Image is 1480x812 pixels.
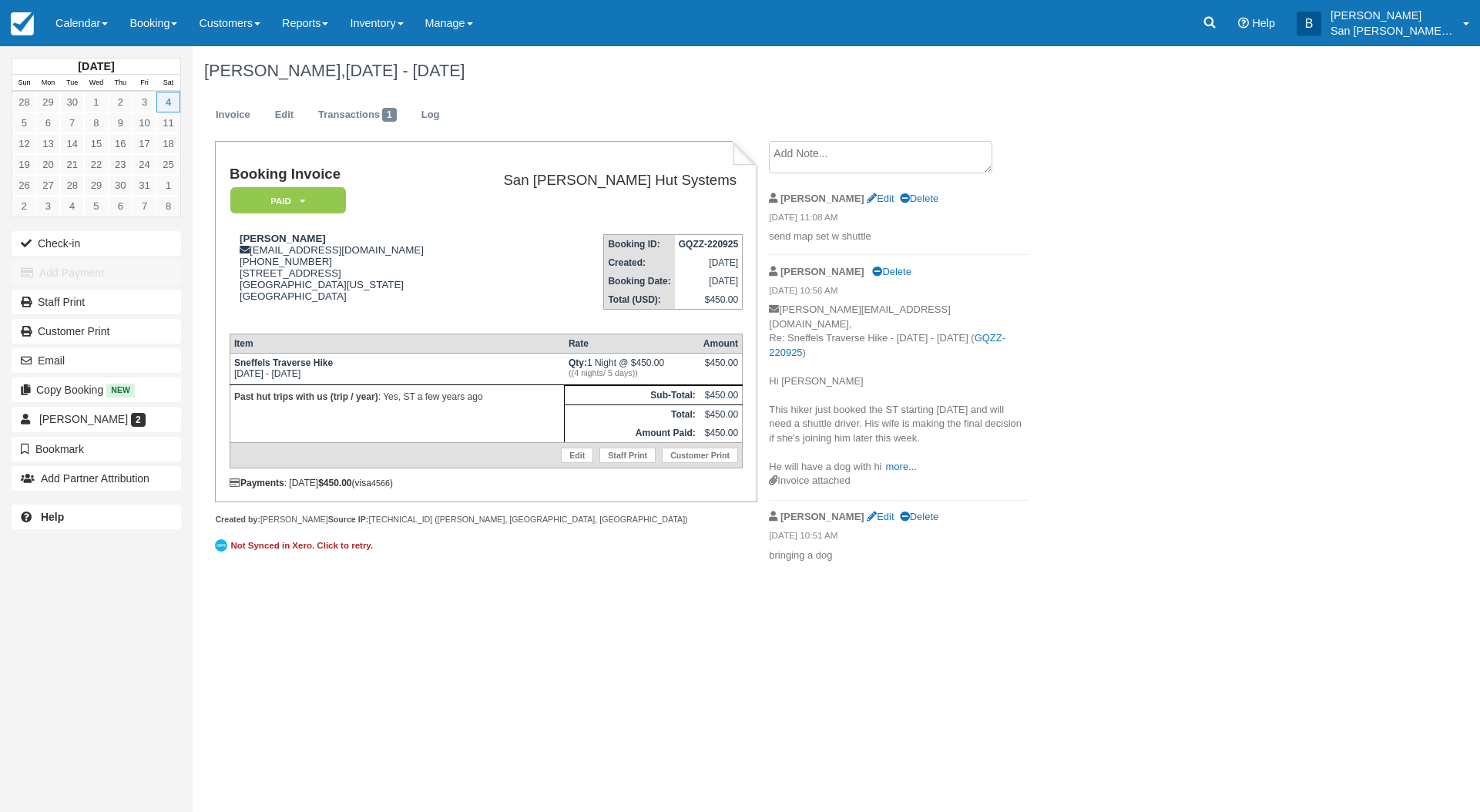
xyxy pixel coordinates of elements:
[769,303,1029,474] p: [PERSON_NAME][EMAIL_ADDRESS][DOMAIN_NAME], Re: Sneffels Traverse Hike - [DATE] - [DATE] ( ) Hi [P...
[84,133,108,154] a: 15
[230,478,743,488] div: : [DATE] (visa )
[1252,17,1275,29] span: Help
[84,112,108,133] a: 8
[565,385,700,404] th: Sub-Total:
[60,133,84,154] a: 14
[328,515,369,524] strong: Source IP:
[886,461,917,472] a: more...
[780,511,864,522] strong: [PERSON_NAME]
[604,253,675,272] th: Created:
[204,62,1291,80] h1: [PERSON_NAME],
[769,284,1029,301] em: [DATE] 10:56 AM
[462,173,737,189] h2: San [PERSON_NAME] Hut Systems
[109,154,133,175] a: 23
[36,196,60,216] a: 3
[1297,12,1321,36] div: B
[769,211,1029,228] em: [DATE] 11:08 AM
[382,108,397,122] span: 1
[41,511,64,523] b: Help
[599,448,656,463] a: Staff Print
[156,112,180,133] a: 11
[156,196,180,216] a: 8
[703,357,738,381] div: $450.00
[240,233,326,244] strong: [PERSON_NAME]
[345,61,465,80] span: [DATE] - [DATE]
[12,260,181,285] button: Add Payment
[569,368,696,377] em: ((4 nights/ 5 days))
[371,478,390,488] small: 4566
[675,253,743,272] td: [DATE]
[12,407,181,431] a: [PERSON_NAME] 2
[133,175,156,196] a: 31
[156,175,180,196] a: 1
[675,290,743,310] td: $450.00
[780,193,864,204] strong: [PERSON_NAME]
[60,175,84,196] a: 28
[230,334,564,353] th: Item
[700,385,743,404] td: $450.00
[1331,8,1454,23] p: [PERSON_NAME]
[1238,18,1249,29] i: Help
[230,353,564,384] td: [DATE] - [DATE]
[60,112,84,133] a: 7
[900,511,938,522] a: Delete
[234,389,560,404] p: : Yes, ST a few years ago
[12,154,36,175] a: 19
[769,332,1005,358] a: GQZZ-220925
[60,154,84,175] a: 21
[565,424,700,443] th: Amount Paid:
[12,290,181,314] a: Staff Print
[36,175,60,196] a: 27
[662,448,738,463] a: Customer Print
[215,515,260,524] strong: Created by:
[109,92,133,112] a: 2
[36,75,60,92] th: Mon
[230,186,341,215] a: Paid
[230,478,284,488] strong: Payments
[604,235,675,254] th: Booking ID:
[156,75,180,92] th: Sat
[133,75,156,92] th: Fri
[12,319,181,344] a: Customer Print
[12,505,181,529] a: Help
[60,75,84,92] th: Tue
[867,193,894,204] a: Edit
[307,100,408,130] a: Transactions1
[561,448,593,463] a: Edit
[12,348,181,373] button: Email
[230,166,456,183] h1: Booking Invoice
[36,92,60,112] a: 29
[565,404,700,424] th: Total:
[109,196,133,216] a: 6
[569,357,587,368] strong: Qty
[234,357,333,368] strong: Sneffels Traverse Hike
[410,100,451,130] a: Log
[679,239,738,250] strong: GQZZ-220925
[12,437,181,461] button: Bookmark
[12,175,36,196] a: 26
[36,133,60,154] a: 13
[84,196,108,216] a: 5
[12,112,36,133] a: 5
[109,112,133,133] a: 9
[36,112,60,133] a: 6
[900,193,938,204] a: Delete
[131,413,146,427] span: 2
[133,112,156,133] a: 10
[12,196,36,216] a: 2
[39,413,128,425] span: [PERSON_NAME]
[769,474,1029,488] div: Invoice attached
[84,154,108,175] a: 22
[700,404,743,424] td: $450.00
[867,511,894,522] a: Edit
[156,154,180,175] a: 25
[36,154,60,175] a: 20
[60,92,84,112] a: 30
[12,466,181,491] button: Add Partner Attribution
[230,233,456,321] div: [EMAIL_ADDRESS][DOMAIN_NAME] [PHONE_NUMBER] [STREET_ADDRESS] [GEOGRAPHIC_DATA][US_STATE] [GEOGRAP...
[133,196,156,216] a: 7
[12,92,36,112] a: 28
[263,100,305,130] a: Edit
[700,424,743,443] td: $450.00
[769,529,1029,546] em: [DATE] 10:51 AM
